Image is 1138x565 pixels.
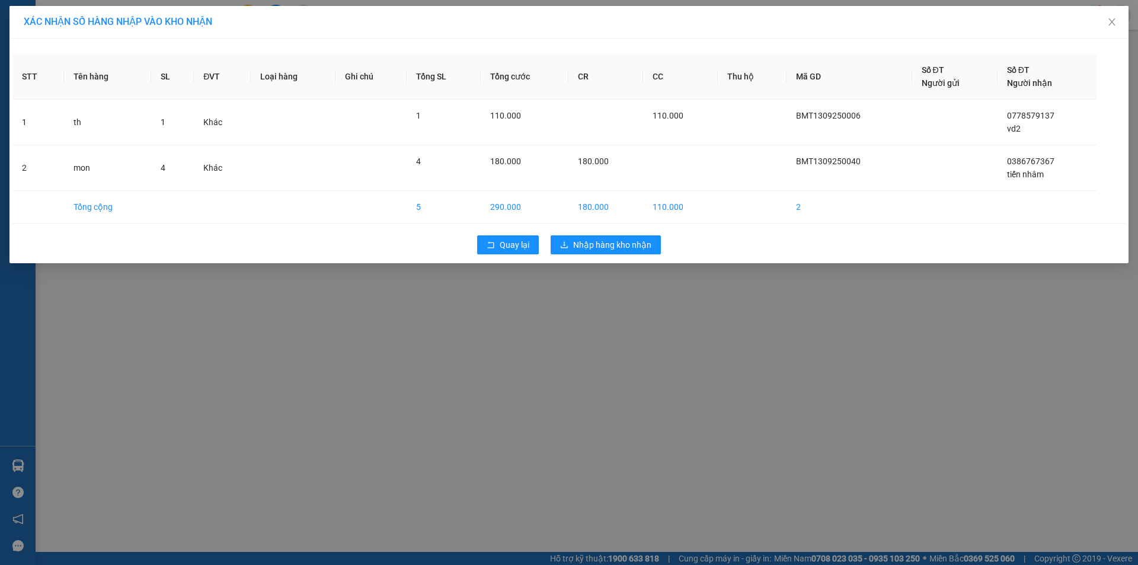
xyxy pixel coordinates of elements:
[481,54,569,100] th: Tổng cước
[787,191,912,224] td: 2
[1007,65,1030,75] span: Số ĐT
[551,235,661,254] button: downloadNhập hàng kho nhận
[194,100,251,145] td: Khác
[161,117,165,127] span: 1
[568,54,643,100] th: CR
[568,191,643,224] td: 180.000
[335,54,407,100] th: Ghi chú
[477,235,539,254] button: rollbackQuay lại
[718,54,787,100] th: Thu hộ
[64,145,151,191] td: mon
[194,54,251,100] th: ĐVT
[560,241,568,250] span: download
[416,111,421,120] span: 1
[481,191,569,224] td: 290.000
[643,191,718,224] td: 110.000
[64,54,151,100] th: Tên hàng
[500,238,529,251] span: Quay lại
[490,157,521,166] span: 180.000
[490,111,521,120] span: 110.000
[573,238,651,251] span: Nhập hàng kho nhận
[151,54,194,100] th: SL
[1107,17,1117,27] span: close
[1007,170,1044,179] span: tiến nhâm
[64,191,151,224] td: Tổng cộng
[251,54,335,100] th: Loại hàng
[653,111,683,120] span: 110.000
[407,191,481,224] td: 5
[487,241,495,250] span: rollback
[12,100,64,145] td: 1
[12,54,64,100] th: STT
[1007,157,1054,166] span: 0386767367
[922,78,960,88] span: Người gửi
[24,16,212,27] span: XÁC NHẬN SỐ HÀNG NHẬP VÀO KHO NHẬN
[643,54,718,100] th: CC
[1095,6,1129,39] button: Close
[922,65,944,75] span: Số ĐT
[578,157,609,166] span: 180.000
[161,163,165,173] span: 4
[1007,78,1052,88] span: Người nhận
[1007,111,1054,120] span: 0778579137
[12,145,64,191] td: 2
[796,111,861,120] span: BMT1309250006
[407,54,481,100] th: Tổng SL
[787,54,912,100] th: Mã GD
[64,100,151,145] td: th
[1007,124,1021,133] span: vd2
[796,157,861,166] span: BMT1309250040
[416,157,421,166] span: 4
[194,145,251,191] td: Khác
